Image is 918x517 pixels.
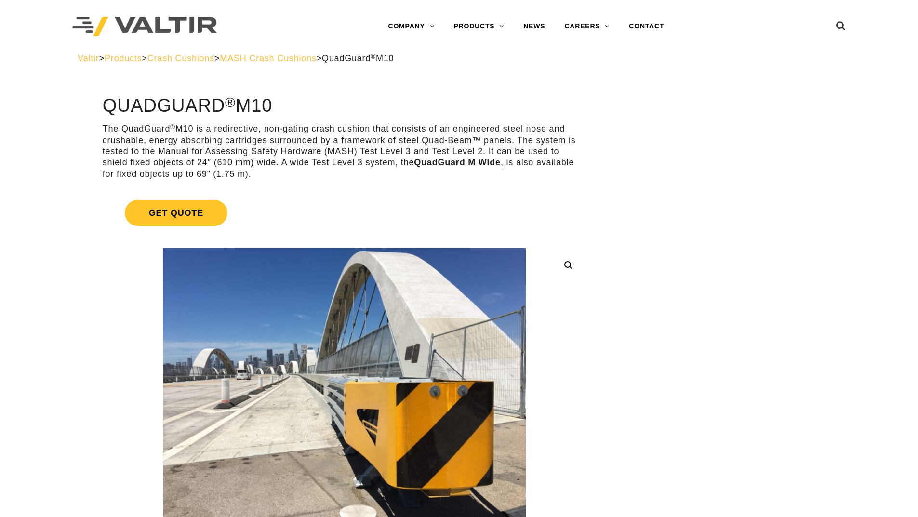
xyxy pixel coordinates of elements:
[225,94,236,110] sup: ®
[147,53,214,63] a: Crash Cushions
[105,53,142,63] a: Products
[170,123,175,131] sup: ®
[78,53,99,63] a: Valtir
[322,53,394,63] span: QuadGuard M10
[514,17,555,36] a: NEWS
[371,53,376,60] sup: ®
[378,17,444,36] a: COMPANY
[220,53,316,63] a: MASH Crash Cushions
[78,53,840,64] div: > > > >
[555,17,619,36] a: CAREERS
[103,188,586,238] a: Get Quote
[125,200,227,226] span: Get Quote
[103,123,586,180] p: The QuadGuard M10 is a redirective, non-gating crash cushion that consists of an engineered steel...
[72,17,217,37] img: Valtir
[619,17,674,36] a: CONTACT
[414,158,501,167] strong: QuadGuard M Wide
[103,96,586,116] h1: QuadGuard M10
[444,17,514,36] a: PRODUCTS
